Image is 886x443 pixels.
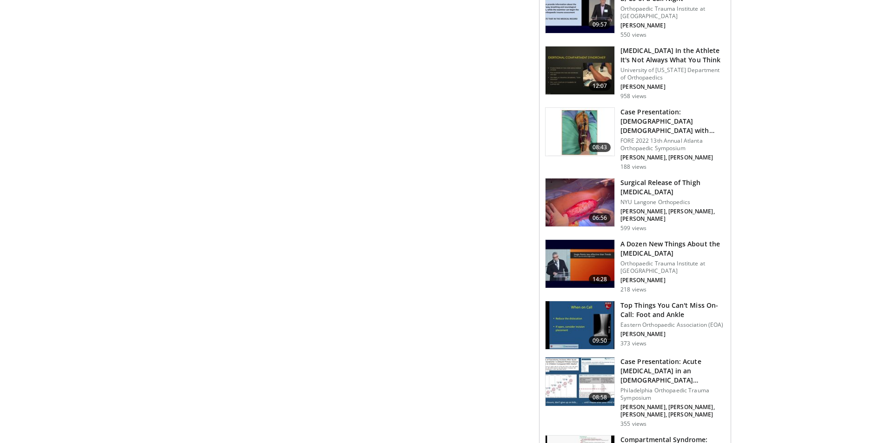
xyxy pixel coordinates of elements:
[620,83,725,91] p: [PERSON_NAME]
[620,225,646,232] p: 599 views
[589,336,611,345] span: 09:50
[620,403,725,418] p: [PERSON_NAME], [PERSON_NAME], [PERSON_NAME], [PERSON_NAME]
[620,301,725,319] h3: Top Things You Can't Miss On-Call: Foot and Ankle
[620,277,725,284] p: [PERSON_NAME]
[620,154,725,161] p: [PERSON_NAME], [PERSON_NAME]
[546,108,614,156] img: 7031c4a7-a704-40c9-8c87-de5a0157df25.150x105_q85_crop-smart_upscale.jpg
[546,46,614,95] img: 87e4de15-44c9-4c96-b61a-836b9b5c7213.150x105_q85_crop-smart_upscale.jpg
[546,240,614,288] img: 6546d963-822d-4768-ac9f-1b52ada8cdda.150x105_q85_crop-smart_upscale.jpg
[620,137,725,152] p: FORE 2022 13th Annual Atlanta Orthopaedic Symposium
[620,331,725,338] p: [PERSON_NAME]
[546,179,614,227] img: 75c69745-44f5-45e5-92ce-a45bb7f97d78.jpg.150x105_q85_crop-smart_upscale.jpg
[620,357,725,385] h3: Case Presentation: Acute [MEDICAL_DATA] in an [DEMOGRAPHIC_DATA] [DEMOGRAPHIC_DATA]…
[620,22,725,29] p: [PERSON_NAME]
[620,66,725,81] p: University of [US_STATE] Department of Orthopaedics
[620,178,725,197] h3: Surgical Release of Thigh [MEDICAL_DATA]
[589,275,611,284] span: 14:28
[620,198,725,206] p: NYU Langone Orthopedics
[589,213,611,223] span: 06:56
[620,5,725,20] p: Orthopaedic Trauma Institute at [GEOGRAPHIC_DATA]
[620,286,646,293] p: 218 views
[620,107,725,135] h3: Case Presentation: [DEMOGRAPHIC_DATA] [DEMOGRAPHIC_DATA] with Uncal Herniation, Bilateral Pneum…
[546,357,614,406] img: 4df870e9-fcb2-4f96-b181-b25f826f01b7.150x105_q85_crop-smart_upscale.jpg
[589,20,611,29] span: 09:57
[620,239,725,258] h3: A Dozen New Things About the [MEDICAL_DATA]
[620,321,725,329] p: Eastern Orthopaedic Association (EOA)
[545,239,725,293] a: 14:28 A Dozen New Things About the [MEDICAL_DATA] Orthopaedic Trauma Institute at [GEOGRAPHIC_DAT...
[589,143,611,152] span: 08:43
[620,387,725,402] p: Philadelphia Orthopaedic Trauma Symposium
[620,340,646,347] p: 373 views
[545,301,725,350] a: 09:50 Top Things You Can't Miss On-Call: Foot and Ankle Eastern Orthopaedic Association (EOA) [PE...
[545,178,725,232] a: 06:56 Surgical Release of Thigh [MEDICAL_DATA] NYU Langone Orthopedics [PERSON_NAME], [PERSON_NAM...
[545,107,725,171] a: 08:43 Case Presentation: [DEMOGRAPHIC_DATA] [DEMOGRAPHIC_DATA] with Uncal Herniation, Bilateral P...
[620,163,646,171] p: 188 views
[620,93,646,100] p: 958 views
[546,301,614,350] img: 5ccd01e9-31ab-40c1-90ab-72df15f78a88.150x105_q85_crop-smart_upscale.jpg
[620,420,646,428] p: 355 views
[620,31,646,39] p: 550 views
[589,81,611,91] span: 12:07
[545,46,725,100] a: 12:07 [MEDICAL_DATA] In the Athlete It's Not Always What You Think University of [US_STATE] Depar...
[620,46,725,65] h3: [MEDICAL_DATA] In the Athlete It's Not Always What You Think
[545,357,725,428] a: 08:58 Case Presentation: Acute [MEDICAL_DATA] in an [DEMOGRAPHIC_DATA] [DEMOGRAPHIC_DATA]… Philad...
[620,208,725,223] p: [PERSON_NAME], [PERSON_NAME], [PERSON_NAME]
[589,393,611,402] span: 08:58
[620,260,725,275] p: Orthopaedic Trauma Institute at [GEOGRAPHIC_DATA]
